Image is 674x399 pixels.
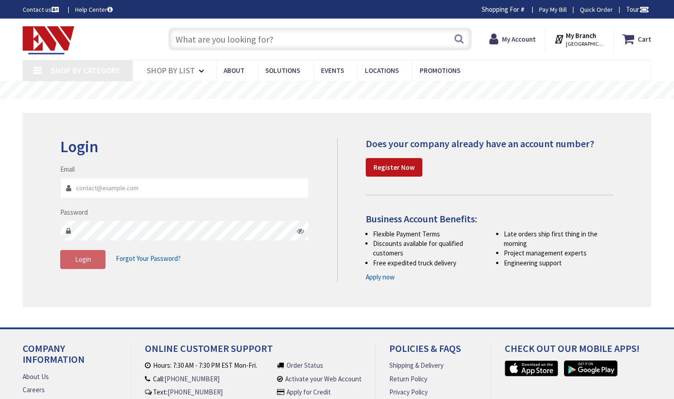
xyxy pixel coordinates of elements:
[638,31,651,47] strong: Cart
[23,343,117,371] h4: Company Information
[60,250,105,269] button: Login
[554,31,604,47] div: My Branch [GEOGRAPHIC_DATA], [GEOGRAPHIC_DATA]
[145,361,270,370] li: Hours: 7:30 AM - 7:30 PM EST Mon-Fri.
[23,5,61,14] a: Contact us
[168,28,472,50] input: What are you looking for?
[145,343,361,361] h4: Online Customer Support
[566,40,604,48] span: [GEOGRAPHIC_DATA], [GEOGRAPHIC_DATA]
[489,31,536,47] a: My Account
[580,5,613,14] a: Quick Order
[254,86,420,96] rs-layer: Free Same Day Pickup at 19 Locations
[164,374,220,384] a: [PHONE_NUMBER]
[389,361,444,370] a: Shipping & Delivery
[167,387,223,397] a: [PHONE_NUMBER]
[420,66,460,75] span: Promotions
[566,31,596,40] strong: My Branch
[521,5,525,14] strong: #
[23,26,74,54] img: Electrical Wholesalers, Inc.
[373,239,483,258] li: Discounts available for qualified customers
[116,250,181,267] a: Forgot Your Password?
[505,343,658,361] h4: Check out Our Mobile Apps!
[389,343,477,361] h4: Policies & FAQs
[60,178,309,198] input: Email
[147,65,195,76] span: Shop By List
[366,138,614,149] h4: Does your company already have an account number?
[224,66,244,75] span: About
[502,35,536,43] strong: My Account
[373,229,483,239] li: Flexible Payment Terms
[389,387,428,397] a: Privacy Policy
[365,66,399,75] span: Locations
[60,138,309,156] h2: Login
[60,164,75,174] label: Email
[366,158,422,177] a: Register Now
[116,254,181,263] span: Forgot Your Password?
[23,372,49,381] a: About Us
[366,272,395,282] a: Apply now
[622,31,651,47] a: Cart
[75,255,91,264] span: Login
[504,229,614,249] li: Late orders ship first thing in the morning
[504,248,614,258] li: Project management experts
[504,258,614,268] li: Engineering support
[145,374,270,384] li: Call:
[389,374,427,384] a: Return Policy
[265,66,300,75] span: Solutions
[145,387,270,397] li: Text:
[75,5,113,14] a: Help Center
[373,258,483,268] li: Free expedited truck delivery
[321,66,344,75] span: Events
[51,65,120,76] span: Shop By Category
[287,387,331,397] a: Apply for Credit
[287,361,323,370] a: Order Status
[23,385,45,394] a: Careers
[373,163,415,172] strong: Register Now
[482,5,519,14] span: Shopping For
[60,207,88,217] label: Password
[285,374,362,384] a: Activate your Web Account
[297,227,304,235] i: Click here to show/hide password
[626,5,649,14] span: Tour
[366,213,614,224] h4: Business Account Benefits:
[539,5,567,14] a: Pay My Bill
